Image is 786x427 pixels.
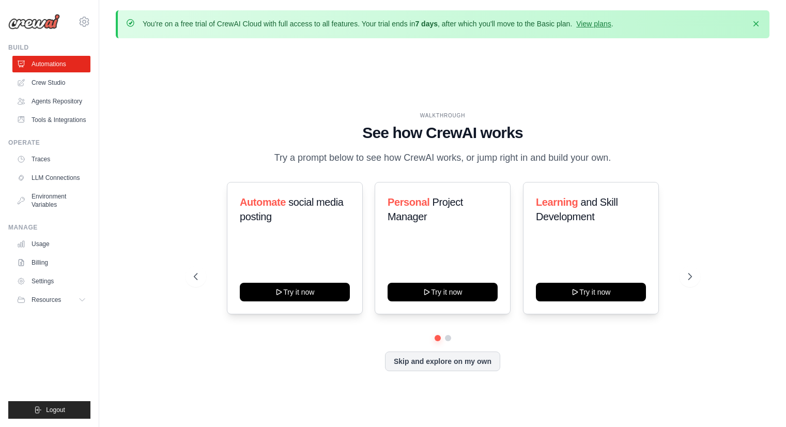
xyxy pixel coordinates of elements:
[32,296,61,304] span: Resources
[12,273,90,289] a: Settings
[240,196,344,222] span: social media posting
[8,43,90,52] div: Build
[12,170,90,186] a: LLM Connections
[536,196,618,222] span: and Skill Development
[8,139,90,147] div: Operate
[12,254,90,271] a: Billing
[8,401,90,419] button: Logout
[12,292,90,308] button: Resources
[536,196,578,208] span: Learning
[194,112,692,119] div: WALKTHROUGH
[388,283,498,301] button: Try it now
[8,223,90,232] div: Manage
[415,20,438,28] strong: 7 days
[12,74,90,91] a: Crew Studio
[194,124,692,142] h1: See how CrewAI works
[12,112,90,128] a: Tools & Integrations
[143,19,613,29] p: You're on a free trial of CrewAI Cloud with full access to all features. Your trial ends in , aft...
[269,150,617,165] p: Try a prompt below to see how CrewAI works, or jump right in and build your own.
[12,56,90,72] a: Automations
[536,283,646,301] button: Try it now
[46,406,65,414] span: Logout
[8,14,60,29] img: Logo
[576,20,611,28] a: View plans
[385,352,500,371] button: Skip and explore on my own
[12,93,90,110] a: Agents Repository
[12,188,90,213] a: Environment Variables
[240,283,350,301] button: Try it now
[388,196,429,208] span: Personal
[240,196,286,208] span: Automate
[12,151,90,167] a: Traces
[12,236,90,252] a: Usage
